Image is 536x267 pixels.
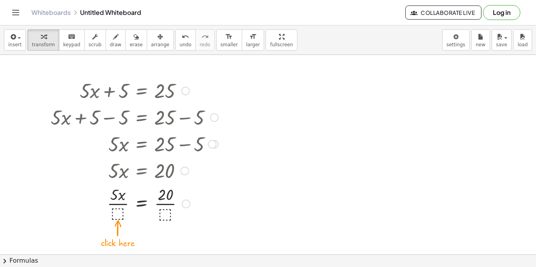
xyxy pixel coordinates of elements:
button: format_sizelarger [242,29,264,51]
span: insert [8,42,22,47]
button: insert [4,29,26,51]
span: fullscreen [270,42,293,47]
span: draw [110,42,122,47]
button: draw [106,29,126,51]
button: load [513,29,532,51]
button: save [492,29,512,51]
i: undo [182,32,189,42]
button: arrange [147,29,174,51]
button: Toggle navigation [9,6,22,19]
button: redoredo [195,29,215,51]
button: format_sizesmaller [216,29,242,51]
span: save [496,42,507,47]
i: format_size [225,32,233,42]
span: arrange [151,42,170,47]
button: Log in [483,5,520,20]
button: scrub [84,29,106,51]
button: Collaborate Live [405,5,481,20]
span: undo [180,42,191,47]
a: Whiteboards [31,9,71,16]
span: settings [447,42,465,47]
i: redo [201,32,209,42]
span: load [518,42,528,47]
span: keypad [63,42,80,47]
span: new [476,42,485,47]
button: erase [125,29,147,51]
span: Collaborate Live [412,9,475,16]
span: redo [200,42,210,47]
span: erase [129,42,142,47]
span: scrub [89,42,102,47]
button: settings [442,29,470,51]
button: new [471,29,490,51]
i: keyboard [68,32,75,42]
button: fullscreen [266,29,297,51]
span: larger [246,42,260,47]
button: keyboardkeypad [59,29,85,51]
button: transform [27,29,59,51]
span: smaller [221,42,238,47]
i: format_size [249,32,257,42]
span: transform [32,42,55,47]
button: undoundo [175,29,196,51]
